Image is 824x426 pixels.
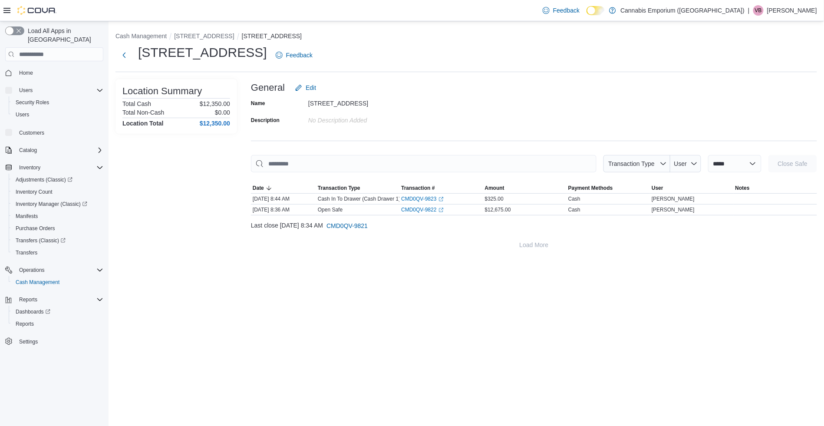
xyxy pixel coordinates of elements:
[9,276,107,288] button: Cash Management
[17,6,56,15] img: Cova
[12,248,103,258] span: Transfers
[286,51,313,59] span: Feedback
[12,223,59,234] a: Purchase Orders
[19,129,44,136] span: Customers
[19,147,37,154] span: Catalog
[251,117,280,124] label: Description
[318,206,343,213] p: Open Safe
[16,162,103,173] span: Inventory
[122,100,151,107] h6: Total Cash
[16,294,103,305] span: Reports
[9,210,107,222] button: Manifests
[587,6,605,15] input: Dark Mode
[19,338,38,345] span: Settings
[122,109,165,116] h6: Total Non-Cash
[2,335,107,348] button: Settings
[2,144,107,156] button: Catalog
[2,264,107,276] button: Operations
[272,46,316,64] a: Feedback
[253,185,264,192] span: Date
[16,85,36,96] button: Users
[553,6,580,15] span: Feedback
[12,175,76,185] a: Adjustments (Classic)
[603,155,670,172] button: Transaction Type
[568,206,580,213] div: Cash
[24,26,103,44] span: Load All Apps in [GEOGRAPHIC_DATA]
[16,127,103,138] span: Customers
[2,84,107,96] button: Users
[12,199,91,209] a: Inventory Manager (Classic)
[16,320,34,327] span: Reports
[16,308,50,315] span: Dashboards
[19,267,45,274] span: Operations
[399,183,483,193] button: Transaction #
[2,294,107,306] button: Reports
[401,206,443,213] a: CMD0QV-9822External link
[12,97,103,108] span: Security Roles
[2,126,107,139] button: Customers
[734,183,817,193] button: Notes
[16,237,66,244] span: Transfers (Classic)
[292,79,320,96] button: Edit
[16,249,37,256] span: Transfers
[483,183,567,193] button: Amount
[16,162,44,173] button: Inventory
[200,120,230,127] h4: $12,350.00
[326,221,368,230] span: CMD0QV-9821
[652,195,695,202] span: [PERSON_NAME]
[12,277,103,287] span: Cash Management
[16,213,38,220] span: Manifests
[12,319,103,329] span: Reports
[12,235,69,246] a: Transfers (Classic)
[2,162,107,174] button: Inventory
[608,160,655,167] span: Transaction Type
[308,96,425,107] div: [STREET_ADDRESS]
[323,217,371,234] button: CMD0QV-9821
[5,63,103,370] nav: Complex example
[16,145,40,155] button: Catalog
[12,199,103,209] span: Inventory Manager (Classic)
[9,234,107,247] a: Transfers (Classic)
[587,15,587,16] span: Dark Mode
[174,33,234,40] button: [STREET_ADDRESS]
[9,186,107,198] button: Inventory Count
[16,85,103,96] span: Users
[16,176,73,183] span: Adjustments (Classic)
[251,183,316,193] button: Date
[16,265,103,275] span: Operations
[138,44,267,61] h1: [STREET_ADDRESS]
[12,211,103,221] span: Manifests
[9,96,107,109] button: Security Roles
[12,175,103,185] span: Adjustments (Classic)
[306,83,316,92] span: Edit
[9,109,107,121] button: Users
[768,155,817,172] button: Close Safe
[16,188,53,195] span: Inventory Count
[485,195,504,202] span: $325.00
[16,294,41,305] button: Reports
[767,5,817,16] p: [PERSON_NAME]
[778,159,808,168] span: Close Safe
[316,183,399,193] button: Transaction Type
[318,195,401,202] p: Cash In To Drawer (Cash Drawer 1)
[520,241,549,249] span: Load More
[200,100,230,107] p: $12,350.00
[670,155,701,172] button: User
[620,5,745,16] p: Cannabis Emporium ([GEOGRAPHIC_DATA])
[485,185,504,192] span: Amount
[567,183,650,193] button: Payment Methods
[242,33,302,40] button: [STREET_ADDRESS]
[115,32,817,42] nav: An example of EuiBreadcrumbs
[215,109,230,116] p: $0.00
[122,86,202,96] h3: Location Summary
[12,109,33,120] a: Users
[251,100,265,107] label: Name
[115,33,167,40] button: Cash Management
[652,185,663,192] span: User
[735,185,750,192] span: Notes
[16,67,103,78] span: Home
[9,198,107,210] a: Inventory Manager (Classic)
[401,185,435,192] span: Transaction #
[12,211,41,221] a: Manifests
[2,66,107,79] button: Home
